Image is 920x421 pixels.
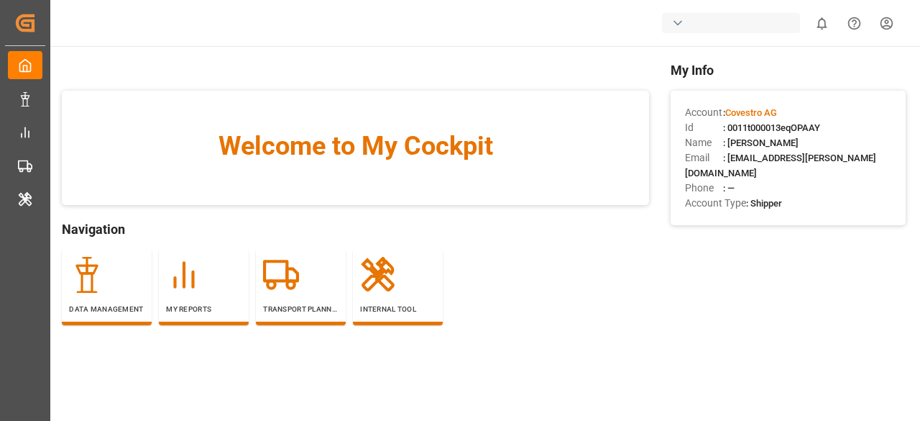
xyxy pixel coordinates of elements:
span: : [PERSON_NAME] [723,137,799,148]
button: show 0 new notifications [806,7,838,40]
span: : [EMAIL_ADDRESS][PERSON_NAME][DOMAIN_NAME] [685,153,876,178]
span: : [723,107,777,118]
span: Phone [685,181,723,196]
span: Navigation [62,219,649,239]
span: Covestro AG [725,107,777,118]
span: Welcome to My Cockpit [91,127,620,166]
button: Help Center [838,7,870,40]
span: Account Type [685,196,746,211]
span: My Info [671,60,906,80]
span: : 0011t000013eqOPAAY [723,122,820,133]
p: Transport Planner [263,304,339,314]
span: Account [685,105,723,120]
span: Name [685,135,723,150]
span: : Shipper [746,198,782,209]
span: Id [685,120,723,135]
span: Email [685,150,723,166]
p: Data Management [69,304,144,314]
span: : — [723,183,735,194]
p: Internal Tool [360,304,436,314]
p: My Reports [166,304,241,314]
